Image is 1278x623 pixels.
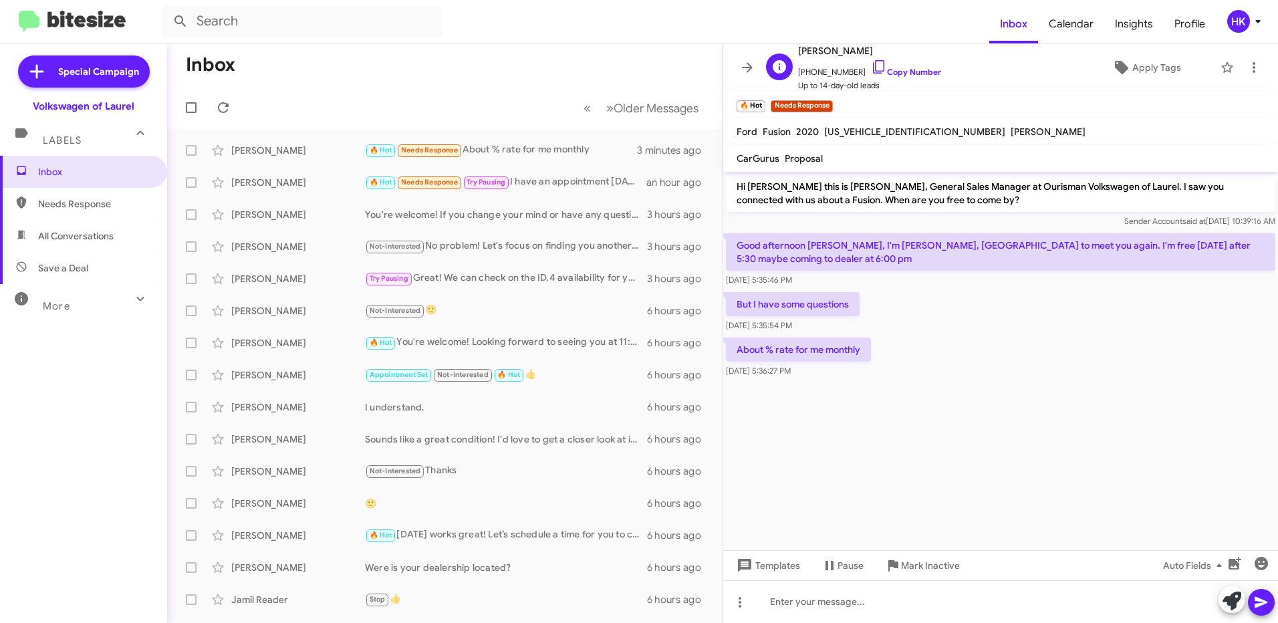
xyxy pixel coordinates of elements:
[370,595,386,604] span: Stop
[647,432,712,446] div: 6 hours ago
[231,336,365,350] div: [PERSON_NAME]
[737,152,779,164] span: CarGurus
[231,304,365,318] div: [PERSON_NAME]
[43,300,70,312] span: More
[1216,10,1263,33] button: HK
[989,5,1038,43] a: Inbox
[231,529,365,542] div: [PERSON_NAME]
[365,303,647,318] div: 🙂
[186,54,235,76] h1: Inbox
[370,242,421,251] span: Not-Interested
[576,94,599,122] button: Previous
[606,100,614,116] span: »
[365,432,647,446] div: Sounds like a great condition! I'd love to get a closer look at it. When can you come in for an e...
[38,197,152,211] span: Needs Response
[370,338,392,347] span: 🔥 Hot
[365,592,647,607] div: 👍
[726,292,860,316] p: But I have some questions
[647,561,712,574] div: 6 hours ago
[38,165,152,178] span: Inbox
[647,529,712,542] div: 6 hours ago
[38,229,114,243] span: All Conversations
[726,275,792,285] span: [DATE] 5:35:46 PM
[1227,10,1250,33] div: HK
[614,101,698,116] span: Older Messages
[798,43,941,59] span: [PERSON_NAME]
[1152,553,1238,578] button: Auto Fields
[647,593,712,606] div: 6 hours ago
[726,338,871,362] p: About % rate for me monthly
[1078,55,1214,80] button: Apply Tags
[726,366,791,376] span: [DATE] 5:36:27 PM
[231,240,365,253] div: [PERSON_NAME]
[370,146,392,154] span: 🔥 Hot
[1163,553,1227,578] span: Auto Fields
[497,370,520,379] span: 🔥 Hot
[647,400,712,414] div: 6 hours ago
[1182,216,1206,226] span: said at
[370,467,421,475] span: Not-Interested
[785,152,823,164] span: Proposal
[365,400,647,414] div: I understand.
[584,100,591,116] span: «
[231,176,365,189] div: [PERSON_NAME]
[647,272,712,285] div: 3 hours ago
[370,370,428,379] span: Appointment Set
[811,553,874,578] button: Pause
[231,593,365,606] div: Jamil Reader
[1132,55,1181,80] span: Apply Tags
[771,100,832,112] small: Needs Response
[874,553,971,578] button: Mark Inactive
[647,240,712,253] div: 3 hours ago
[798,79,941,92] span: Up to 14-day-old leads
[231,144,365,157] div: [PERSON_NAME]
[231,497,365,510] div: [PERSON_NAME]
[598,94,707,122] button: Next
[637,144,712,157] div: 3 minutes ago
[162,5,442,37] input: Search
[370,274,408,283] span: Try Pausing
[231,368,365,382] div: [PERSON_NAME]
[734,553,800,578] span: Templates
[18,55,150,88] a: Special Campaign
[737,100,765,112] small: 🔥 Hot
[647,208,712,221] div: 3 hours ago
[737,126,757,138] span: Ford
[231,272,365,285] div: [PERSON_NAME]
[824,126,1005,138] span: [US_VEHICLE_IDENTIFICATION_NUMBER]
[1038,5,1104,43] a: Calendar
[647,368,712,382] div: 6 hours ago
[647,497,712,510] div: 6 hours ago
[365,208,647,221] div: You're welcome! If you change your mind or have any questions, feel free to reach out. I'm here t...
[647,465,712,478] div: 6 hours ago
[231,465,365,478] div: [PERSON_NAME]
[365,561,647,574] div: Were is your dealership located?
[576,94,707,122] nav: Page navigation example
[231,432,365,446] div: [PERSON_NAME]
[871,67,941,77] a: Copy Number
[1164,5,1216,43] a: Profile
[1011,126,1085,138] span: [PERSON_NAME]
[467,178,505,186] span: Try Pausing
[370,306,421,315] span: Not-Interested
[726,233,1275,271] p: Good afternoon [PERSON_NAME], I'm [PERSON_NAME], [GEOGRAPHIC_DATA] to meet you again. I'm free [D...
[33,100,134,113] div: Volkswagen of Laurel
[901,553,960,578] span: Mark Inactive
[365,271,647,286] div: Great! We can check on the ID.4 availability for you. Let's schedule an appointment for next week...
[365,239,647,254] div: No problem! Let's focus on finding you another vehicle. Would you like to schedule an appointment...
[838,553,864,578] span: Pause
[365,174,646,190] div: I have an appointment [DATE]. Please let me get back to you [DATE] with a definite time. Thank you
[365,527,647,543] div: [DATE] works great! Let’s schedule a time for you to come by. What time [DATE] is best for you?
[726,174,1275,212] p: Hi [PERSON_NAME] this is [PERSON_NAME], General Sales Manager at Ourisman Volkswagen of Laurel. I...
[365,367,647,382] div: 👍
[763,126,791,138] span: Fusion
[231,400,365,414] div: [PERSON_NAME]
[370,531,392,539] span: 🔥 Hot
[365,142,637,158] div: About % rate for me monthly
[365,497,647,510] div: 🙂
[647,304,712,318] div: 6 hours ago
[43,134,82,146] span: Labels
